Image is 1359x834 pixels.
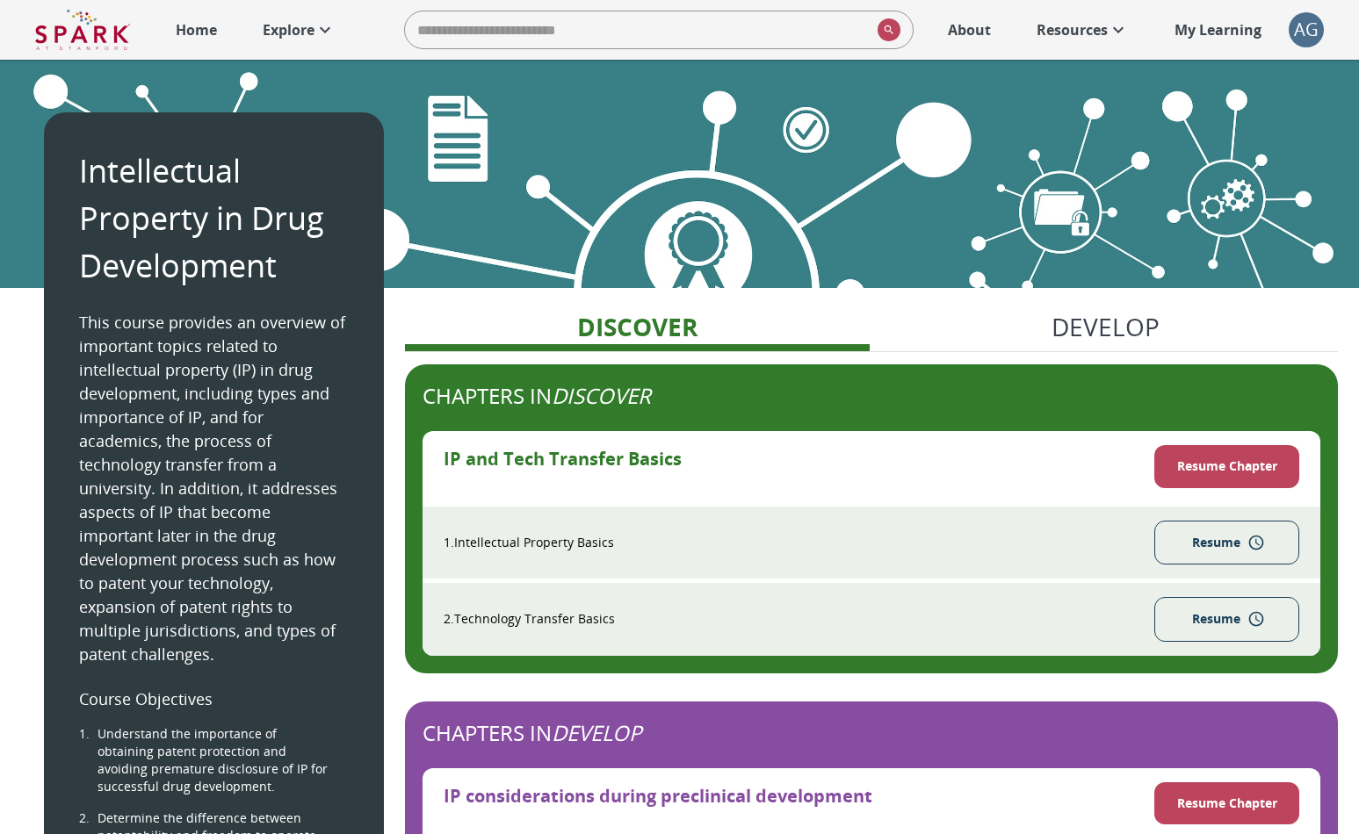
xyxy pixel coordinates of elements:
[1166,11,1271,49] a: My Learning
[1154,521,1299,565] button: Resume
[1154,445,1299,488] button: Resume Chapter
[939,11,1000,49] a: About
[1037,19,1108,40] p: Resources
[167,11,226,49] a: Home
[552,718,641,747] i: Develop
[254,11,344,49] a: Explore
[79,147,349,290] p: Intellectual Property in Drug Development
[35,9,130,51] img: Logo of SPARK at Stanford
[1052,308,1160,345] p: Develop
[1175,19,1261,40] p: My Learning
[1028,11,1138,49] a: Resources
[423,382,1320,410] h5: Chapters in
[1154,597,1299,642] button: Resume
[948,19,991,40] p: About
[444,534,614,551] p: 1 . Intellectual Property Basics
[1289,12,1324,47] button: account of current user
[176,19,217,40] p: Home
[263,19,314,40] p: Explore
[1289,12,1324,47] div: AG
[444,782,872,825] h6: IP considerations during preclinical development
[98,725,335,795] span: Understand the importance of obtaining patent protection and avoiding premature disclosure of IP ...
[79,687,349,711] p: Course Objectives
[79,311,349,666] p: This course provides an overview of important topics related to intellectual property (IP) in dru...
[444,610,615,628] p: 2 . Technology Transfer Basics
[1154,782,1299,825] button: Resume Chapter
[423,719,1320,747] h5: Chapters in
[552,381,651,410] i: Discover
[577,308,698,345] p: Discover
[444,445,682,488] h6: IP and Tech Transfer Basics
[871,11,900,48] button: search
